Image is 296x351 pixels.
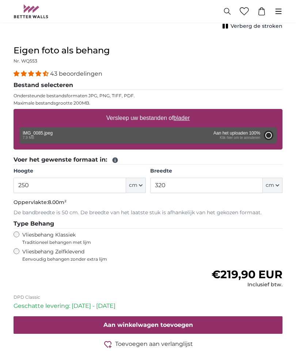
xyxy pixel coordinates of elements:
[14,340,282,349] button: Toevoegen aan verlanglijst
[14,45,282,56] h1: Eigen foto als behang
[50,70,102,77] span: 43 beoordelingen
[14,199,282,206] p: Oppervlakte:
[14,81,282,90] legend: Bestand selecteren
[14,316,282,334] button: Aan winkelwagen toevoegen
[103,111,193,125] label: Versleep uw bestanden of
[266,182,274,189] span: cm
[22,239,144,245] span: Traditioneel behangen met lijm
[22,248,169,262] label: Vliesbehang Zelfklevend
[14,70,50,77] span: 4.40 stars
[263,178,282,193] button: cm
[22,231,144,245] label: Vliesbehang Klassiek
[129,182,137,189] span: cm
[14,4,49,18] img: Betterwalls
[150,167,282,175] label: Breedte
[174,115,190,121] u: blader
[14,209,282,216] p: De bandbreedte is 50 cm. De breedte van het laatste stuk is afhankelijk van het gekozen formaat.
[14,219,282,229] legend: Type Behang
[14,167,146,175] label: Hoogte
[14,302,282,310] p: Geschatte levering: [DATE] - [DATE]
[103,321,193,328] span: Aan winkelwagen toevoegen
[212,281,282,288] div: Inclusief btw.
[115,340,193,348] span: Toevoegen aan verlanglijst
[14,294,282,300] p: DPD Classic
[212,268,282,281] span: €219,90 EUR
[231,23,282,30] span: Verberg de stroken
[14,155,282,165] legend: Voer het gewenste formaat in:
[14,58,37,64] span: Nr. WQ553
[14,100,282,106] p: Maximale bestandsgrootte 200MB.
[14,93,282,99] p: Ondersteunde bestandsformaten JPG, PNG, TIFF, PDF.
[220,21,282,31] button: Verberg de stroken
[48,199,67,205] span: 8.00m²
[126,178,146,193] button: cm
[22,256,169,262] span: Eenvoudig behangen zonder extra lijm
